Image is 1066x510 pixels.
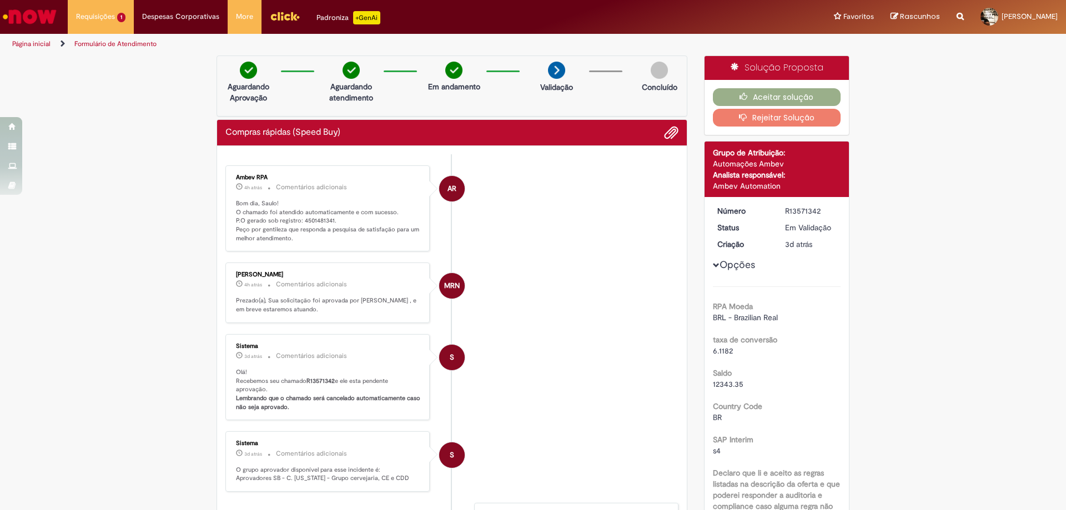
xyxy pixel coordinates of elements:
[236,440,421,447] div: Sistema
[713,169,841,180] div: Analista responsável:
[713,446,721,456] span: s4
[74,39,157,48] a: Formulário de Atendimento
[142,11,219,22] span: Despesas Corporativas
[276,449,347,458] small: Comentários adicionais
[713,147,841,158] div: Grupo de Atribuição:
[236,296,421,314] p: Prezado(a), Sua solicitação foi aprovada por [PERSON_NAME] , e em breve estaremos atuando.
[244,353,262,360] time: 26/09/2025 15:53:13
[244,281,262,288] span: 4h atrás
[117,13,125,22] span: 1
[664,125,678,140] button: Adicionar anexos
[705,56,849,80] div: Solução Proposta
[540,82,573,93] p: Validação
[76,11,115,22] span: Requisições
[343,62,360,79] img: check-circle-green.png
[439,345,465,370] div: System
[236,394,422,411] b: Lembrando que o chamado será cancelado automaticamente caso não seja aprovado.
[785,239,837,250] div: 26/09/2025 15:53:01
[244,184,262,191] time: 29/09/2025 08:13:41
[353,11,380,24] p: +GenAi
[900,11,940,22] span: Rascunhos
[236,174,421,181] div: Ambev RPA
[236,466,421,483] p: O grupo aprovador disponível para esse incidente é: Aprovadores SB - C. [US_STATE] - Grupo cervej...
[236,11,253,22] span: More
[447,175,456,202] span: AR
[713,312,778,322] span: BRL - Brazilian Real
[713,301,753,311] b: RPA Moeda
[548,62,565,79] img: arrow-next.png
[713,401,762,411] b: Country Code
[306,377,335,385] b: R13571342
[713,379,743,389] span: 12343.35
[439,442,465,468] div: System
[713,435,753,445] b: SAP Interim
[222,81,275,103] p: Aguardando Aprovação
[244,451,262,457] span: 3d atrás
[316,11,380,24] div: Padroniza
[225,128,340,138] h2: Compras rápidas (Speed Buy) Histórico de tíquete
[713,346,733,356] span: 6.1182
[244,281,262,288] time: 29/09/2025 08:09:48
[1002,12,1058,21] span: [PERSON_NAME]
[642,82,677,93] p: Concluído
[444,272,460,299] span: MRN
[240,62,257,79] img: check-circle-green.png
[276,183,347,192] small: Comentários adicionais
[843,11,874,22] span: Favoritos
[713,180,841,191] div: Ambev Automation
[270,8,300,24] img: click_logo_yellow_360x200.png
[236,271,421,278] div: [PERSON_NAME]
[785,239,812,249] span: 3d atrás
[450,344,454,371] span: S
[244,451,262,457] time: 26/09/2025 15:53:10
[713,368,732,378] b: Saldo
[276,351,347,361] small: Comentários adicionais
[439,273,465,299] div: Mario Romano Neto
[713,335,777,345] b: taxa de conversão
[709,239,777,250] dt: Criação
[236,199,421,243] p: Bom dia, Saulo! O chamado foi atendido automaticamente e com sucesso. P.O gerado sob registro: 45...
[713,88,841,106] button: Aceitar solução
[1,6,58,28] img: ServiceNow
[713,109,841,127] button: Rejeitar Solução
[236,368,421,412] p: Olá! Recebemos seu chamado e ele esta pendente aprovação.
[651,62,668,79] img: img-circle-grey.png
[445,62,462,79] img: check-circle-green.png
[713,412,722,422] span: BR
[785,222,837,233] div: Em Validação
[244,184,262,191] span: 4h atrás
[324,81,378,103] p: Aguardando atendimento
[428,81,480,92] p: Em andamento
[439,176,465,201] div: Ambev RPA
[785,205,837,216] div: R13571342
[12,39,51,48] a: Página inicial
[244,353,262,360] span: 3d atrás
[236,343,421,350] div: Sistema
[450,442,454,468] span: S
[276,280,347,289] small: Comentários adicionais
[713,158,841,169] div: Automações Ambev
[785,239,812,249] time: 26/09/2025 15:53:01
[709,222,777,233] dt: Status
[891,12,940,22] a: Rascunhos
[8,34,702,54] ul: Trilhas de página
[709,205,777,216] dt: Número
